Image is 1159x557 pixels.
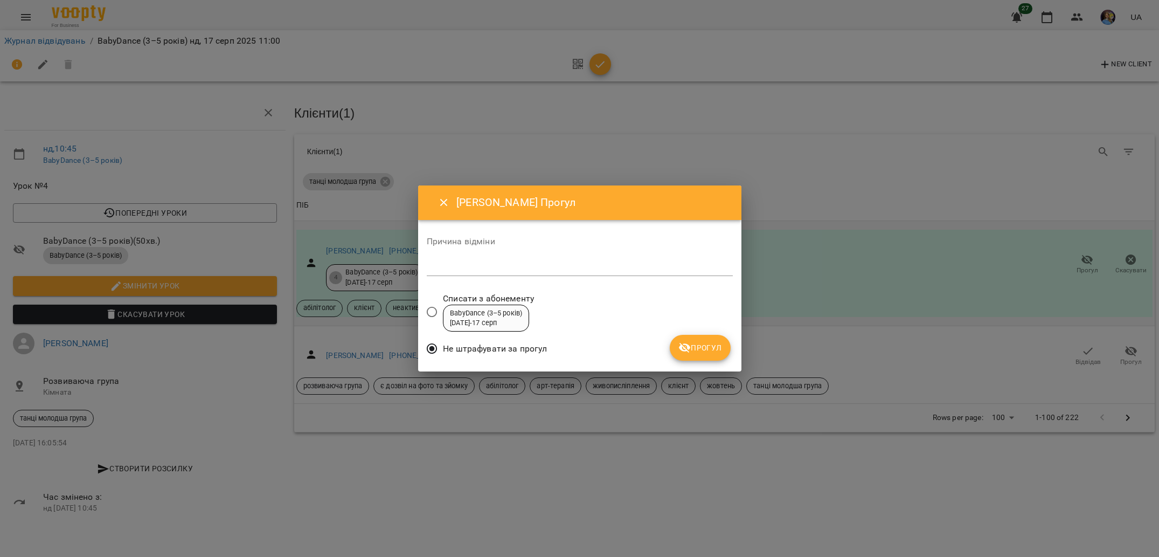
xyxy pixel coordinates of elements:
span: Списати з абонементу [443,292,534,305]
button: Close [431,190,457,216]
button: Прогул [670,335,731,361]
div: BabyDance (3–5 років) [DATE] - 17 серп [450,308,522,328]
span: Не штрафувати за прогул [443,342,547,355]
span: Прогул [678,341,722,354]
h6: [PERSON_NAME] Прогул [456,194,728,211]
label: Причина відміни [427,237,733,246]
